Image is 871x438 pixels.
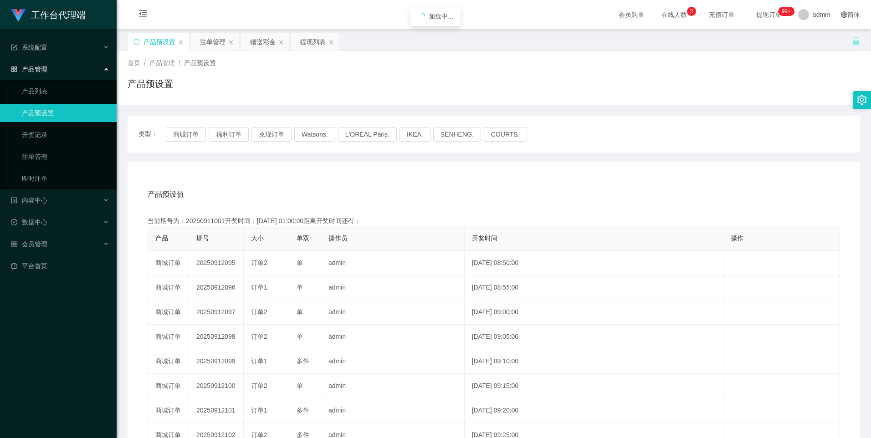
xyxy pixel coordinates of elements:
td: [DATE] 09:10:00 [465,349,723,374]
img: logo.9652507e.png [11,9,26,22]
button: COURTS. [484,127,527,142]
td: 20250912099 [189,349,244,374]
span: 单 [297,284,303,291]
a: 即时注单 [22,169,109,188]
span: 首页 [128,59,140,66]
button: 商城订单 [166,127,206,142]
sup: 1175 [778,7,794,16]
span: 期号 [196,234,209,242]
i: 图标: sync [133,39,140,45]
a: 注单管理 [22,148,109,166]
td: [DATE] 08:55:00 [465,275,723,300]
span: 产品预设置 [184,59,216,66]
button: 兑现订单 [251,127,292,142]
span: 订单1 [251,407,267,414]
span: 操作员 [328,234,348,242]
i: 图标: global [841,11,847,18]
h1: 工作台代理端 [31,0,86,30]
span: 系统配置 [11,44,47,51]
sup: 3 [687,7,696,16]
i: 图标: menu-fold [128,0,159,30]
td: 20250912100 [189,374,244,398]
button: Watsons. [294,127,335,142]
i: icon: loading [418,13,425,20]
td: 商城订单 [148,275,189,300]
span: 提现订单 [752,11,786,18]
button: SENHENG. [433,127,481,142]
i: 图标: check-circle-o [11,219,17,225]
span: 订单2 [251,259,267,266]
div: 产品预设置 [143,33,175,51]
i: 图标: close [178,40,184,45]
div: 赠送彩金 [250,33,276,51]
div: 注单管理 [200,33,225,51]
a: 产品列表 [22,82,109,100]
span: 操作 [731,234,743,242]
div: 提现列表 [300,33,326,51]
i: 图标: table [11,241,17,247]
td: 20250912096 [189,275,244,300]
span: 产品管理 [11,66,47,73]
button: L'ORÉAL Paris. [338,127,397,142]
span: 会员管理 [11,240,47,248]
td: admin [321,325,465,349]
i: 图标: close [328,40,334,45]
button: 福利订单 [209,127,249,142]
span: 订单2 [251,382,267,389]
a: 工作台代理端 [11,11,86,18]
td: admin [321,251,465,275]
span: 订单2 [251,333,267,340]
td: 商城订单 [148,349,189,374]
i: 图标: close [278,40,284,45]
td: admin [321,300,465,325]
a: 图标: dashboard平台首页 [11,257,109,275]
td: 商城订单 [148,300,189,325]
td: [DATE] 09:15:00 [465,374,723,398]
span: 多件 [297,407,309,414]
i: 图标: unlock [852,37,860,45]
td: 商城订单 [148,398,189,423]
span: 单双 [297,234,309,242]
td: [DATE] 09:00:00 [465,300,723,325]
td: [DATE] 09:05:00 [465,325,723,349]
h1: 产品预设置 [128,77,173,91]
td: admin [321,275,465,300]
span: 产品管理 [149,59,175,66]
span: 单 [297,259,303,266]
span: 单 [297,333,303,340]
span: 单 [297,308,303,316]
div: 当前期号为：20250911001开奖时间：[DATE] 01:00:00距离开奖时间还有： [148,216,840,226]
span: 开奖时间 [472,234,497,242]
td: admin [321,349,465,374]
td: 20250912098 [189,325,244,349]
td: 20250912095 [189,251,244,275]
span: 订单1 [251,357,267,365]
p: 3 [690,7,693,16]
i: 图标: setting [857,95,867,105]
span: 产品预设值 [148,189,184,200]
span: 充值订单 [704,11,739,18]
span: 类型： [138,127,166,142]
td: 商城订单 [148,325,189,349]
span: 产品 [155,234,168,242]
td: 20250912101 [189,398,244,423]
td: [DATE] 08:50:00 [465,251,723,275]
td: admin [321,374,465,398]
span: 数据中心 [11,219,47,226]
i: 图标: close [228,40,234,45]
span: 多件 [297,357,309,365]
i: 图标: appstore-o [11,66,17,72]
a: 开奖记录 [22,126,109,144]
span: 内容中心 [11,197,47,204]
span: 在线人数 [657,11,692,18]
td: 商城订单 [148,251,189,275]
span: 加载中... [429,13,453,20]
i: 图标: profile [11,197,17,204]
button: IKEA. [400,127,430,142]
span: 订单2 [251,308,267,316]
td: 20250912097 [189,300,244,325]
span: 大小 [251,234,264,242]
td: admin [321,398,465,423]
i: 图标: form [11,44,17,51]
span: 订单1 [251,284,267,291]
